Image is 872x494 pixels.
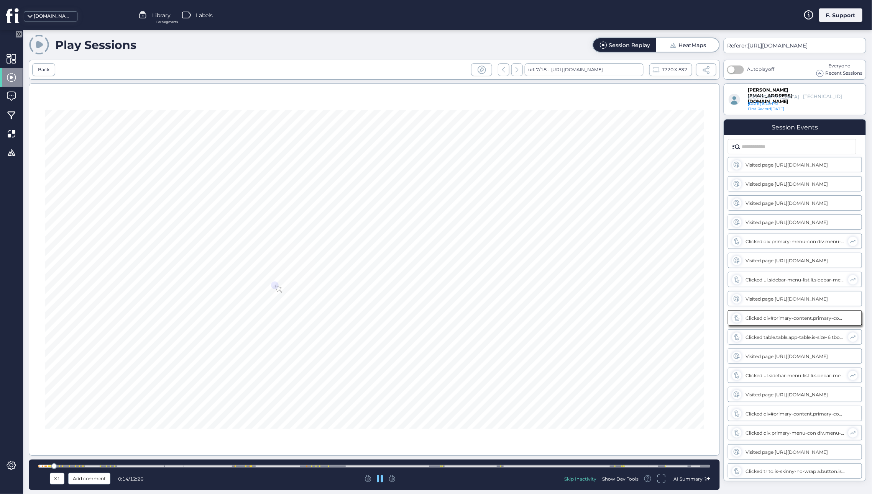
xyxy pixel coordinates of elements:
div: Clicked div#primary-content.primary-content.has-default-padding div div.item-list.flex-con.is-wra... [746,411,845,417]
div: Clicked ul.sidebar-menu-list li.sidebar-menu-item div.flex-con.is-grow.xs-pad-lr div a.flex-con.i... [746,277,844,283]
span: Referer: [727,42,748,49]
span: For Segments [156,20,178,25]
div: [TECHNICAL_ID] [803,93,834,100]
span: AI Summary [673,476,703,482]
div: Visited page [URL][DOMAIN_NAME] [746,219,845,225]
div: Clicked table.table.app-table.is-size-6 tbody tr td.is-skinny-no-wrap.has-text-weight-bold a [746,334,844,340]
div: Clicked ul.sidebar-menu-list li.sidebar-menu-item div.flex-con.is-grow.xs-pad-lr div a.flex-con.i... [746,373,844,378]
div: [DATE] 8:18 PM [748,101,808,106]
div: [DOMAIN_NAME] [34,13,72,20]
span: Labels [196,11,213,20]
div: Visited page [URL][DOMAIN_NAME] [746,449,845,455]
span: 0:14 [118,476,128,482]
div: Play Sessions [55,38,136,52]
div: Show Dev Tools [602,476,639,482]
div: Everyone [816,62,863,70]
div: Clicked div#primary-content.primary-content.has-default-padding div div.item-list.flex-con.is-wra... [746,315,845,321]
div: [URL][DOMAIN_NAME] [549,63,603,76]
div: Visited page [URL][DOMAIN_NAME] [746,392,845,397]
div: url: 7/18 - [525,63,644,76]
div: Clicked tr td.is-skinny-no-wrap a.button.is-medium span.icon i.fa.fa-cog [746,468,845,474]
div: Visited page [URL][DOMAIN_NAME] [746,296,845,302]
div: Visited page [URL][DOMAIN_NAME] [746,258,845,263]
div: Clicked div.primary-menu-con div.menu-items div.item-group div.item.to-bottom.is-active a.tooltip... [746,239,844,244]
div: Session Events [772,124,818,131]
div: Clicked div.primary-menu-con div.menu-items div.item-group div.item.is-active a.tooltip.is-toolti... [746,430,844,436]
div: Visited page [URL][DOMAIN_NAME] [746,200,845,206]
div: Back [38,66,49,74]
span: Autoplay [747,66,774,72]
div: X1 [52,474,62,483]
div: Visited page [URL][DOMAIN_NAME] [746,162,845,168]
div: Session Replay [609,43,650,48]
span: Recent Sessions [826,70,863,77]
div: [DATE] [748,106,789,112]
span: 1720 X 832 [662,65,687,74]
div: HeatMaps [678,43,706,48]
div: [GEOGRAPHIC_DATA] [748,94,800,100]
div: Skip Inactivity [564,476,596,482]
div: / [118,476,145,482]
span: Add comment [73,474,106,483]
div: F. Support [819,8,862,22]
span: 12:26 [130,476,143,482]
div: Visited page [URL][DOMAIN_NAME] [746,181,845,187]
div: Visited page [URL][DOMAIN_NAME] [746,353,845,359]
span: off [768,66,774,72]
span: Library [152,11,171,20]
span: First Record [748,106,771,111]
div: [PERSON_NAME][EMAIL_ADDRESS][DOMAIN_NAME] [748,87,785,93]
span: [URL][DOMAIN_NAME] [748,42,808,49]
